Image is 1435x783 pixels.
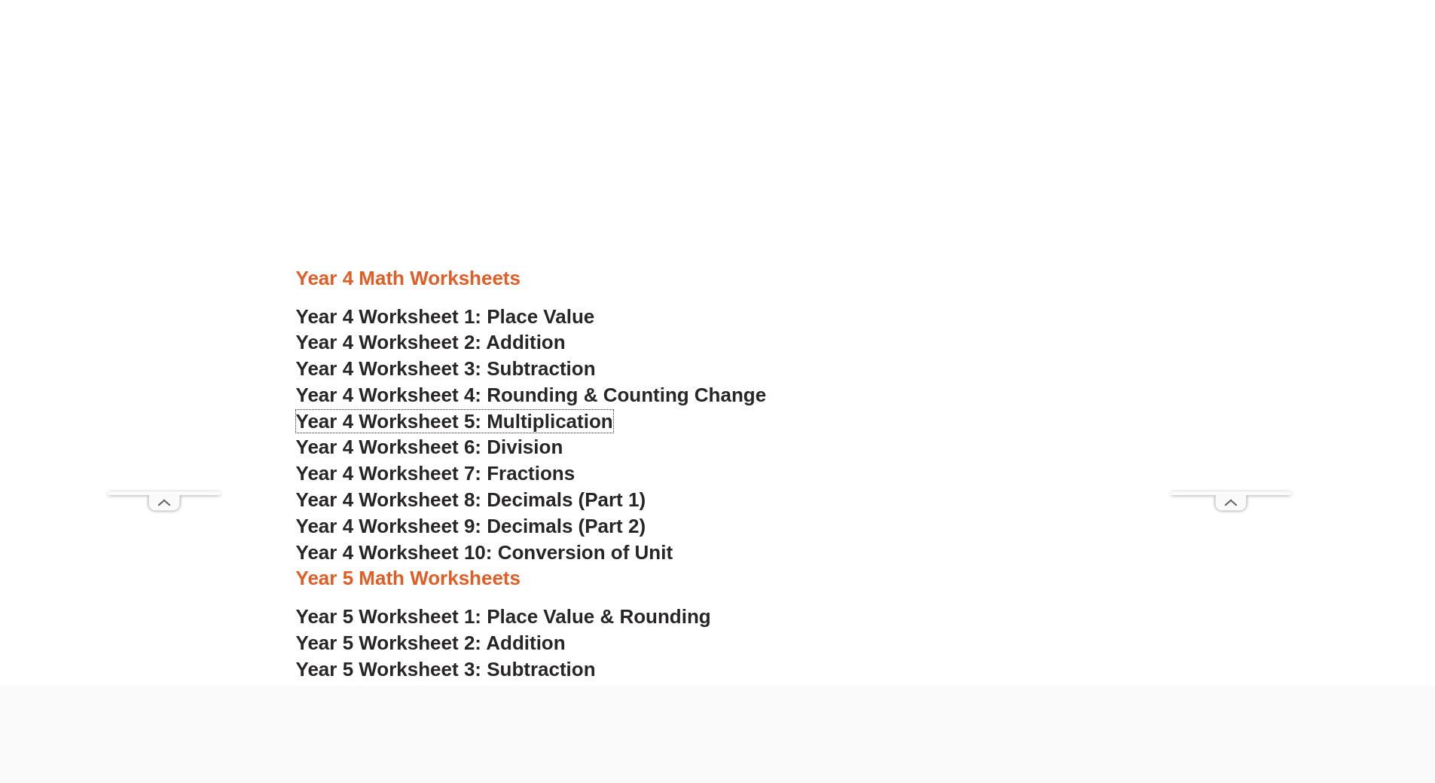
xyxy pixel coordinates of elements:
a: Year 5 Worksheet 1: Place Value & Rounding [296,605,711,628]
a: Year 4 Worksheet 3: Subtraction [296,357,596,380]
a: Year 4 Worksheet 5: Multiplication [296,410,613,433]
a: Year 4 Worksheet 9: Decimals (Part 2) [296,515,646,537]
h3: Year 4 Math Worksheets [296,266,1140,292]
iframe: Advertisement [339,686,1096,779]
h3: Year 5 Math Worksheets [296,566,1140,592]
a: Year 4 Worksheet 8: Decimals (Part 1) [296,488,646,511]
a: Year 4 Worksheet 7: Fractions [296,462,576,485]
iframe: Advertisement [266,40,1170,251]
a: Year 4 Worksheet 2: Addition [296,331,566,353]
a: Year 5 Worksheet 2: Addition [296,632,566,654]
a: Year 4 Worksheet 6: Division [296,436,563,458]
a: Year 4 Worksheet 10: Conversion of Unit [296,541,673,564]
iframe: Advertisement [1171,39,1291,491]
a: Year 5 Worksheet 4: Multiplication & Distributive Law [296,684,789,707]
iframe: Advertisement [108,39,221,491]
a: Year 5 Worksheet 3: Subtraction [296,658,596,681]
a: Year 4 Worksheet 4: Rounding & Counting Change [296,384,767,406]
a: Year 4 Worksheet 1: Place Value [296,305,595,328]
iframe: Chat Widget [1184,613,1435,783]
